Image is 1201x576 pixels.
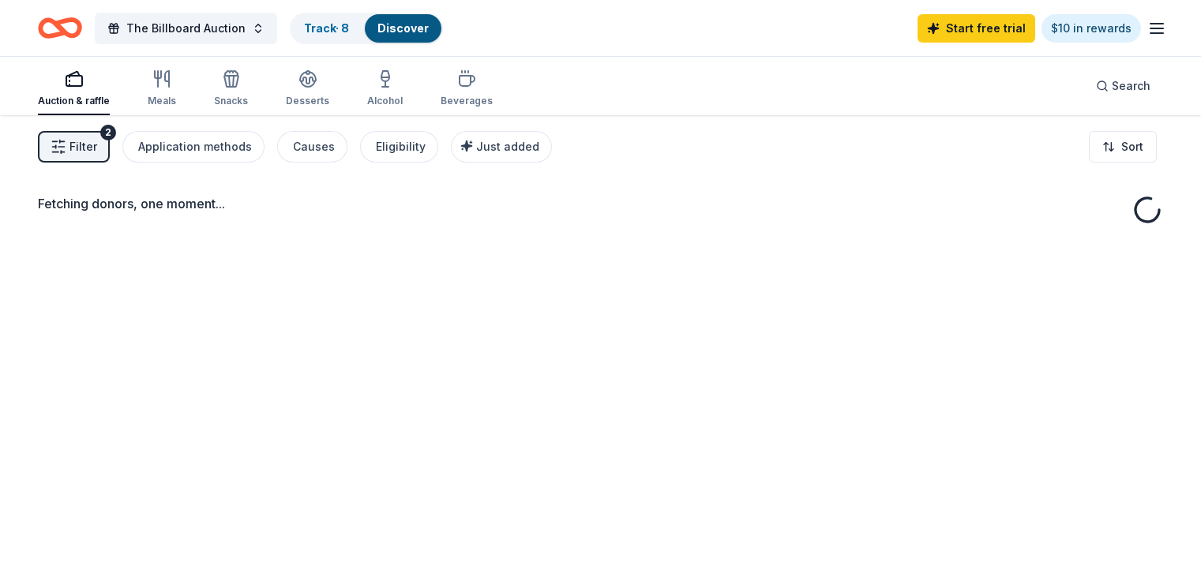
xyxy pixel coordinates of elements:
[476,140,539,153] span: Just added
[304,21,349,35] a: Track· 8
[38,9,82,47] a: Home
[376,137,426,156] div: Eligibility
[360,131,438,163] button: Eligibility
[918,14,1035,43] a: Start free trial
[38,95,110,107] div: Auction & raffle
[1089,131,1157,163] button: Sort
[122,131,265,163] button: Application methods
[148,95,176,107] div: Meals
[277,131,347,163] button: Causes
[69,137,97,156] span: Filter
[1121,137,1143,156] span: Sort
[290,13,443,44] button: Track· 8Discover
[451,131,552,163] button: Just added
[38,194,1163,213] div: Fetching donors, one moment...
[214,95,248,107] div: Snacks
[148,63,176,115] button: Meals
[286,95,329,107] div: Desserts
[95,13,277,44] button: The Billboard Auction
[138,137,252,156] div: Application methods
[367,95,403,107] div: Alcohol
[293,137,335,156] div: Causes
[1041,14,1141,43] a: $10 in rewards
[126,19,246,38] span: The Billboard Auction
[1083,70,1163,102] button: Search
[367,63,403,115] button: Alcohol
[377,21,429,35] a: Discover
[286,63,329,115] button: Desserts
[1112,77,1150,95] span: Search
[441,63,493,115] button: Beverages
[38,131,110,163] button: Filter2
[38,63,110,115] button: Auction & raffle
[441,95,493,107] div: Beverages
[214,63,248,115] button: Snacks
[100,125,116,140] div: 2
